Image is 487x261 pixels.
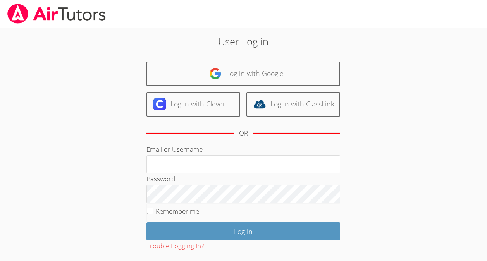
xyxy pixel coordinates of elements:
label: Password [146,174,175,183]
input: Log in [146,222,340,240]
label: Email or Username [146,145,203,154]
img: classlink-logo-d6bb404cc1216ec64c9a2012d9dc4662098be43eaf13dc465df04b49fa7ab582.svg [253,98,266,110]
h2: User Log in [112,34,375,49]
a: Log in with Clever [146,92,240,117]
div: OR [239,128,248,139]
img: airtutors_banner-c4298cdbf04f3fff15de1276eac7730deb9818008684d7c2e4769d2f7ddbe033.png [7,4,107,24]
img: clever-logo-6eab21bc6e7a338710f1a6ff85c0baf02591cd810cc4098c63d3a4b26e2feb20.svg [153,98,166,110]
img: google-logo-50288ca7cdecda66e5e0955fdab243c47b7ad437acaf1139b6f446037453330a.svg [209,67,222,80]
button: Trouble Logging In? [146,240,204,252]
label: Remember me [156,207,199,216]
a: Log in with Google [146,62,340,86]
a: Log in with ClassLink [246,92,340,117]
